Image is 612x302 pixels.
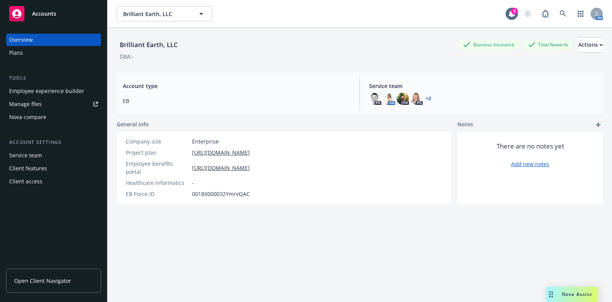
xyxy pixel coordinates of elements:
div: Service team [9,149,42,162]
a: Manage files [6,98,101,110]
span: Notes [457,120,473,129]
div: DBA: - [120,52,134,60]
div: 7 [511,8,518,15]
div: Client access [9,175,42,188]
span: Account type [123,82,350,90]
a: [URL][DOMAIN_NAME] [192,149,250,157]
div: Client features [9,162,47,175]
div: Nova compare [9,111,46,123]
a: Service team [6,149,101,162]
a: Report a Bug [538,6,553,21]
a: add [594,120,603,129]
a: [URL][DOMAIN_NAME] [192,164,250,172]
span: There are no notes yet [496,142,564,151]
span: Accounts [32,11,56,17]
div: Overview [9,34,33,46]
div: Brilliant Earth, LLC [117,40,181,50]
button: Actions [578,37,603,52]
span: Open Client Navigator [14,277,71,285]
div: Account settings [6,139,101,146]
span: Nova Assist [562,291,592,297]
span: - [192,179,194,187]
a: Plans [6,47,101,59]
div: Healthcare Informatics [126,179,189,187]
span: Service team [369,82,597,90]
button: Brilliant Earth, LLC [117,6,212,21]
div: Manage files [9,98,42,110]
a: Accounts [6,3,101,24]
a: Start snowing [520,6,535,21]
a: Search [555,6,571,21]
span: EB [123,97,350,105]
a: Employee experience builder [6,85,101,97]
button: Nova Assist [546,287,598,302]
a: Switch app [573,6,588,21]
div: Employee experience builder [9,85,84,97]
div: Drag to move [546,287,556,302]
div: Employee benefits portal [126,160,189,176]
a: Client access [6,175,101,188]
div: EB Force ID [126,190,189,198]
img: photo [410,93,423,105]
span: 0018X000032YmrvQAC [192,190,250,198]
span: Brilliant Earth, LLC [123,10,189,18]
div: Total Rewards [524,40,572,49]
span: Enterprise [192,137,219,145]
img: photo [369,93,381,105]
div: Project plan [126,149,189,157]
div: Business Insurance [459,40,518,49]
div: Tools [6,74,101,82]
a: Overview [6,34,101,46]
div: Plans [9,47,23,59]
a: Client features [6,162,101,175]
a: Add new notes [511,160,549,168]
div: Company size [126,137,189,145]
span: General info [117,120,149,128]
img: photo [397,93,409,105]
a: +2 [426,96,431,101]
a: Nova compare [6,111,101,123]
img: photo [383,93,395,105]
